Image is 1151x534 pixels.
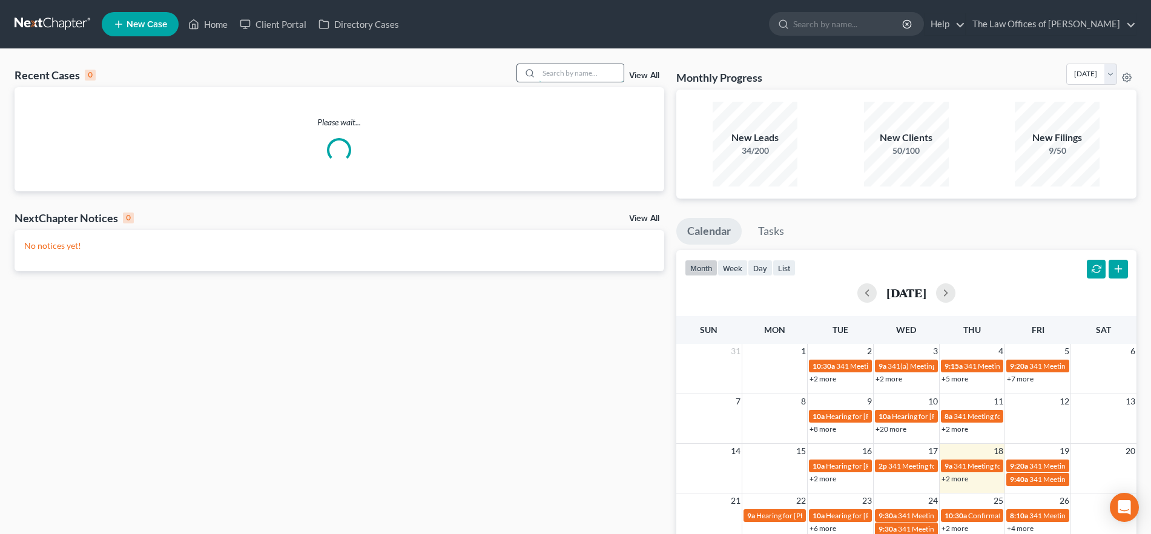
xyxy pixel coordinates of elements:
div: 0 [123,213,134,223]
span: 5 [1063,344,1070,358]
span: 26 [1058,493,1070,508]
button: day [748,260,773,276]
a: The Law Offices of [PERSON_NAME] [966,13,1136,35]
div: 34/200 [713,145,797,157]
span: 6 [1129,344,1136,358]
button: week [717,260,748,276]
div: Recent Cases [15,68,96,82]
a: Directory Cases [312,13,405,35]
span: 341 Meeting for [PERSON_NAME] [1029,475,1138,484]
a: Tasks [747,218,795,245]
div: New Clients [864,131,949,145]
a: View All [629,214,659,223]
span: 9a [747,511,755,520]
a: +2 more [942,424,968,433]
span: 25 [992,493,1004,508]
span: 11 [992,394,1004,409]
a: +2 more [876,374,902,383]
input: Search by name... [793,13,904,35]
span: Mon [764,325,785,335]
span: 341 Meeting for [PERSON_NAME] [954,461,1063,470]
span: 13 [1124,394,1136,409]
span: 10:30a [945,511,967,520]
span: 4 [997,344,1004,358]
a: +7 more [1007,374,1034,383]
span: 21 [730,493,742,508]
span: 1 [800,344,807,358]
span: Hearing for [PERSON_NAME] [826,511,920,520]
a: +8 more [810,424,836,433]
a: +6 more [810,524,836,533]
span: Thu [963,325,981,335]
span: 10 [927,394,939,409]
span: 7 [734,394,742,409]
a: Help [925,13,965,35]
a: +20 more [876,424,906,433]
a: +2 more [942,474,968,483]
span: 9:20a [1010,361,1028,371]
span: 341 Meeting for [PERSON_NAME] [898,524,1007,533]
span: 8 [800,394,807,409]
span: 9:15a [945,361,963,371]
div: New Leads [713,131,797,145]
a: +5 more [942,374,968,383]
span: 341 Meeting for [PERSON_NAME] [1029,461,1138,470]
span: 14 [730,444,742,458]
span: Hearing for [PERSON_NAME] & [PERSON_NAME] [892,412,1050,421]
span: 9a [879,361,886,371]
span: 23 [861,493,873,508]
p: Please wait... [15,116,664,128]
a: +2 more [942,524,968,533]
div: 9/50 [1015,145,1100,157]
span: 10a [813,461,825,470]
span: Hearing for [PERSON_NAME] & [PERSON_NAME] [756,511,915,520]
span: 9a [945,461,952,470]
span: Sat [1096,325,1111,335]
span: 20 [1124,444,1136,458]
span: 341 Meeting for [PERSON_NAME] [888,461,997,470]
a: View All [629,71,659,80]
span: 10:30a [813,361,835,371]
span: 341 Meeting for [PERSON_NAME] [1029,511,1138,520]
span: 10a [813,412,825,421]
a: +2 more [810,374,836,383]
span: 9 [866,394,873,409]
span: 22 [795,493,807,508]
span: Wed [896,325,916,335]
span: 2p [879,461,887,470]
span: 9:30a [879,511,897,520]
span: Tue [833,325,848,335]
span: 341(a) Meeting for [PERSON_NAME] [888,361,1005,371]
input: Search by name... [539,64,624,82]
span: 16 [861,444,873,458]
span: 18 [992,444,1004,458]
p: No notices yet! [24,240,655,252]
span: New Case [127,20,167,29]
h2: [DATE] [886,286,926,299]
span: Sun [700,325,717,335]
span: 341 Meeting for [PERSON_NAME] & [PERSON_NAME] [954,412,1127,421]
span: 12 [1058,394,1070,409]
span: 17 [927,444,939,458]
span: 9:40a [1010,475,1028,484]
span: 341 Meeting for [PERSON_NAME] [836,361,945,371]
span: 8a [945,412,952,421]
a: Client Portal [234,13,312,35]
div: New Filings [1015,131,1100,145]
a: +2 more [810,474,836,483]
a: +4 more [1007,524,1034,533]
button: list [773,260,796,276]
span: 31 [730,344,742,358]
span: 9:30a [879,524,897,533]
span: 10a [879,412,891,421]
div: NextChapter Notices [15,211,134,225]
a: Home [182,13,234,35]
span: 8:10a [1010,511,1028,520]
span: 2 [866,344,873,358]
span: 15 [795,444,807,458]
span: Fri [1032,325,1044,335]
span: 10a [813,511,825,520]
span: 24 [927,493,939,508]
div: 0 [85,70,96,81]
div: 50/100 [864,145,949,157]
